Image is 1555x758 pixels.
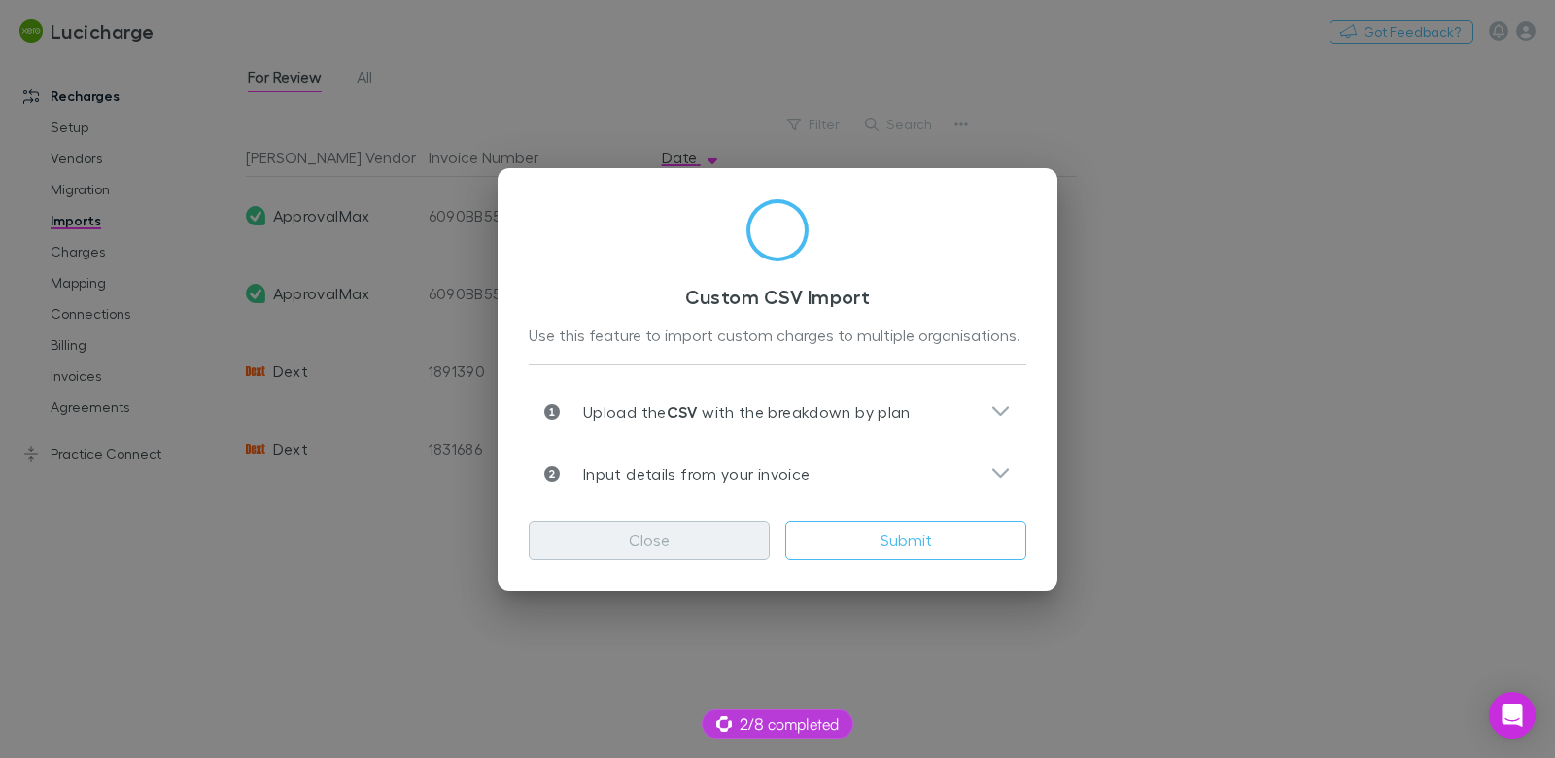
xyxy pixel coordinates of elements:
div: Use this feature to import custom charges to multiple organisations. [529,324,1026,349]
button: Submit [785,521,1026,560]
p: Input details from your invoice [560,463,810,486]
strong: CSV [667,402,698,422]
div: Upload theCSV with the breakdown by plan [529,381,1026,443]
div: Open Intercom Messenger [1489,692,1536,739]
div: Input details from your invoice [529,443,1026,505]
p: Upload the with the breakdown by plan [560,400,911,424]
h3: Custom CSV Import [529,285,1026,308]
button: Close [529,521,770,560]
